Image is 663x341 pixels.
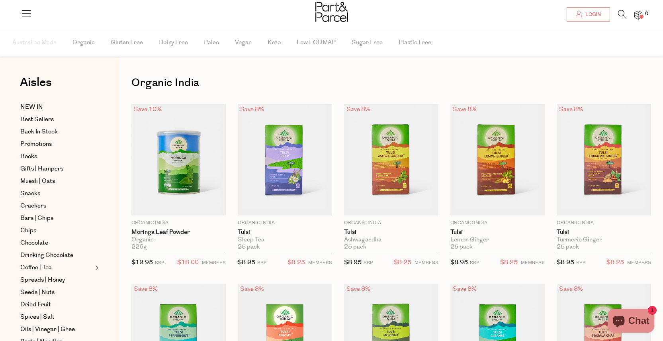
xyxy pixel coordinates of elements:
[557,284,585,294] div: Save 8%
[202,260,226,266] small: MEMBERS
[450,258,468,267] span: $8.95
[20,139,52,149] span: Promotions
[20,152,93,161] a: Books
[450,229,545,236] a: Tulsi
[557,258,574,267] span: $8.95
[20,76,52,96] a: Aisles
[450,219,545,227] p: Organic India
[500,257,518,268] span: $8.25
[20,312,55,322] span: Spices | Salt
[131,236,226,243] div: Organic
[20,164,93,174] a: Gifts | Hampers
[131,284,160,294] div: Save 8%
[20,74,52,91] span: Aisles
[557,236,651,243] div: Turmeric Ginger
[20,164,63,174] span: Gifts | Hampers
[557,219,651,227] p: Organic India
[364,260,373,266] small: RRP
[20,139,93,149] a: Promotions
[12,29,57,57] span: Australian Made
[399,29,431,57] span: Plastic Free
[20,176,93,186] a: Muesli | Oats
[470,260,479,266] small: RRP
[131,243,147,251] span: 226g
[20,115,54,124] span: Best Sellers
[20,300,51,310] span: Dried Fruit
[308,260,332,266] small: MEMBERS
[177,257,199,268] span: $18.00
[257,260,266,266] small: RRP
[20,127,58,137] span: Back In Stock
[238,219,332,227] p: Organic India
[204,29,219,57] span: Paleo
[20,226,93,235] a: Chips
[634,11,642,19] a: 0
[238,229,332,236] a: Tulsi
[557,229,651,236] a: Tulsi
[20,189,40,198] span: Snacks
[238,236,332,243] div: Sleep Tea
[344,236,438,243] div: Ashwagandha
[521,260,545,266] small: MEMBERS
[131,258,153,267] span: $19.95
[20,300,93,310] a: Dried Fruit
[131,229,226,236] a: Moringa Leaf Powder
[238,104,332,216] img: Tulsi
[238,243,260,251] span: 25 pack
[20,325,93,334] a: Oils | Vinegar | Ghee
[450,243,473,251] span: 25 pack
[315,2,348,22] img: Part&Parcel
[20,275,65,285] span: Spreads | Honey
[20,201,93,211] a: Crackers
[394,257,411,268] span: $8.25
[72,29,95,57] span: Organic
[450,284,479,294] div: Save 8%
[344,229,438,236] a: Tulsi
[20,152,37,161] span: Books
[20,115,93,124] a: Best Sellers
[20,325,75,334] span: Oils | Vinegar | Ghee
[268,29,281,57] span: Keto
[20,251,93,260] a: Drinking Chocolate
[20,214,93,223] a: Bars | Chips
[576,260,585,266] small: RRP
[450,104,545,216] img: Tulsi
[344,219,438,227] p: Organic India
[606,309,657,335] inbox-online-store-chat: Shopify online store chat
[557,104,585,115] div: Save 8%
[20,263,93,272] a: Coffee | Tea
[20,102,43,112] span: NEW IN
[557,243,579,251] span: 25 pack
[235,29,252,57] span: Vegan
[20,238,48,248] span: Chocolate
[344,104,373,115] div: Save 8%
[20,238,93,248] a: Chocolate
[643,10,650,18] span: 0
[606,257,624,268] span: $8.25
[344,243,366,251] span: 25 pack
[20,189,93,198] a: Snacks
[20,127,93,137] a: Back In Stock
[557,104,651,216] img: Tulsi
[20,214,53,223] span: Bars | Chips
[20,226,36,235] span: Chips
[20,263,52,272] span: Coffee | Tea
[238,258,255,267] span: $8.95
[20,201,46,211] span: Crackers
[159,29,188,57] span: Dairy Free
[93,263,99,272] button: Expand/Collapse Coffee | Tea
[20,176,55,186] span: Muesli | Oats
[20,102,93,112] a: NEW IN
[344,104,438,216] img: Tulsi
[155,260,164,266] small: RRP
[20,275,93,285] a: Spreads | Honey
[20,288,93,297] a: Seeds | Nuts
[20,288,55,297] span: Seeds | Nuts
[238,104,266,115] div: Save 8%
[344,284,373,294] div: Save 8%
[131,74,651,92] h1: Organic India
[297,29,336,57] span: Low FODMAP
[238,284,266,294] div: Save 8%
[131,219,226,227] p: Organic India
[131,104,226,216] img: Moringa Leaf Powder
